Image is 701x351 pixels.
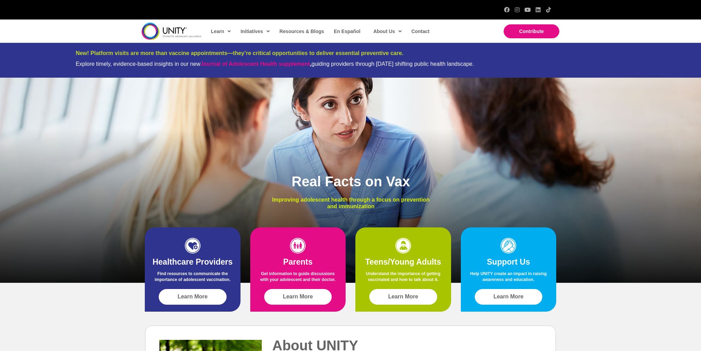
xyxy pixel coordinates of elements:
span: Learn More [283,294,313,300]
h2: Support Us [468,257,550,267]
h2: Teens/Young Adults [362,257,444,267]
div: Explore timely, evidence-based insights in our new guiding providers through [DATE] shifting publ... [76,61,625,67]
span: Learn More [388,294,418,300]
span: Real Facts on Vax [292,174,410,189]
span: Learn [211,26,231,37]
span: Learn More [178,294,207,300]
a: Instagram [514,7,520,13]
span: Initiatives [241,26,270,37]
span: Contact [411,29,430,34]
p: Improving adolescent health through a focus on prevention and immunization [267,196,435,210]
p: Get information to guide discussions with your adolescent and their doctor. [257,271,339,286]
a: Contact [408,23,432,39]
span: About Us [373,26,402,37]
span: Contribute [519,29,544,34]
img: icon-HCP-1 [185,238,200,253]
img: icon-support-1 [501,238,516,253]
a: Contribute [504,24,559,38]
img: icon-parents-1 [290,238,306,253]
img: icon-teens-1 [395,238,411,253]
a: Learn More [369,289,437,305]
a: Facebook [504,7,510,13]
h2: Parents [257,257,339,267]
a: Resources & Blogs [276,23,327,39]
a: Learn More [264,289,332,305]
a: Learn More [475,289,543,305]
p: Find resources to communicate the importance of adolescent vaccination. [152,271,234,286]
span: New! Platform visits are more than vaccine appointments—they’re critical opportunities to deliver... [76,50,403,56]
h2: Healthcare Providers [152,257,234,267]
img: unity-logo-dark [142,23,202,40]
a: TikTok [546,7,551,13]
a: YouTube [525,7,530,13]
a: Journal of Adolescent Health supplement [200,61,310,67]
span: Learn More [494,294,523,300]
p: Help UNITY create an impact in raising awareness and education. [468,271,550,286]
span: Resources & Blogs [279,29,324,34]
a: About Us [370,23,404,39]
a: En Español [330,23,363,39]
p: Understand the importance of getting vaccinated and how to talk about it. [362,271,444,286]
a: LinkedIn [535,7,541,13]
strong: , [200,61,312,67]
a: Learn More [159,289,227,305]
span: En Español [334,29,360,34]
